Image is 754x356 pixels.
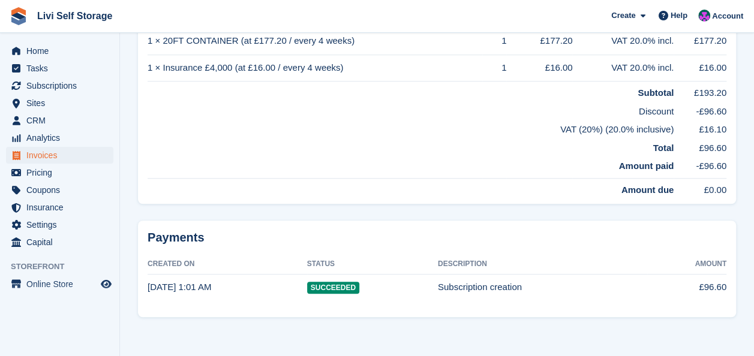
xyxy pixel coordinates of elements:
[32,6,117,26] a: Livi Self Storage
[148,118,674,137] td: VAT (20%) (20.0% inclusive)
[438,255,648,274] th: Description
[647,255,726,274] th: Amount
[26,95,98,111] span: Sites
[572,34,674,48] div: VAT 20.0% incl.
[572,61,674,75] div: VAT 20.0% incl.
[647,274,726,300] td: £96.60
[307,255,438,274] th: Status
[619,161,674,171] strong: Amount paid
[674,137,726,155] td: £96.60
[6,147,113,164] a: menu
[26,199,98,216] span: Insurance
[26,234,98,251] span: Capital
[148,255,307,274] th: Created On
[506,55,572,82] td: £16.00
[148,100,674,119] td: Discount
[26,60,98,77] span: Tasks
[6,95,113,111] a: menu
[26,77,98,94] span: Subscriptions
[6,216,113,233] a: menu
[611,10,635,22] span: Create
[6,112,113,129] a: menu
[6,182,113,198] a: menu
[674,28,726,55] td: £177.20
[26,147,98,164] span: Invoices
[10,7,28,25] img: stora-icon-8386f47178a22dfd0bd8f6a31ec36ba5ce8667c1dd55bd0f319d3a0aa187defe.svg
[482,28,506,55] td: 1
[6,234,113,251] a: menu
[26,129,98,146] span: Analytics
[6,199,113,216] a: menu
[148,28,482,55] td: 1 × 20FT CONTAINER (at £177.20 / every 4 weeks)
[482,55,506,82] td: 1
[674,82,726,100] td: £193.20
[6,77,113,94] a: menu
[6,43,113,59] a: menu
[6,276,113,292] a: menu
[26,43,98,59] span: Home
[712,10,743,22] span: Account
[6,60,113,77] a: menu
[506,28,572,55] td: £177.20
[26,216,98,233] span: Settings
[438,274,648,300] td: Subscription creation
[674,55,726,82] td: £16.00
[674,155,726,178] td: -£96.60
[26,112,98,129] span: CRM
[671,10,687,22] span: Help
[621,185,674,195] strong: Amount due
[148,55,482,82] td: 1 × Insurance £4,000 (at £16.00 / every 4 weeks)
[653,143,674,153] strong: Total
[6,129,113,146] a: menu
[638,88,674,98] strong: Subtotal
[26,276,98,292] span: Online Store
[99,277,113,291] a: Preview store
[148,282,211,292] time: 2025-08-08 00:01:10 UTC
[148,230,726,245] h2: Payments
[674,100,726,119] td: -£96.60
[11,261,119,273] span: Storefront
[26,182,98,198] span: Coupons
[674,178,726,197] td: £0.00
[307,282,359,294] span: Succeeded
[674,118,726,137] td: £16.10
[698,10,710,22] img: Graham Cameron
[6,164,113,181] a: menu
[26,164,98,181] span: Pricing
